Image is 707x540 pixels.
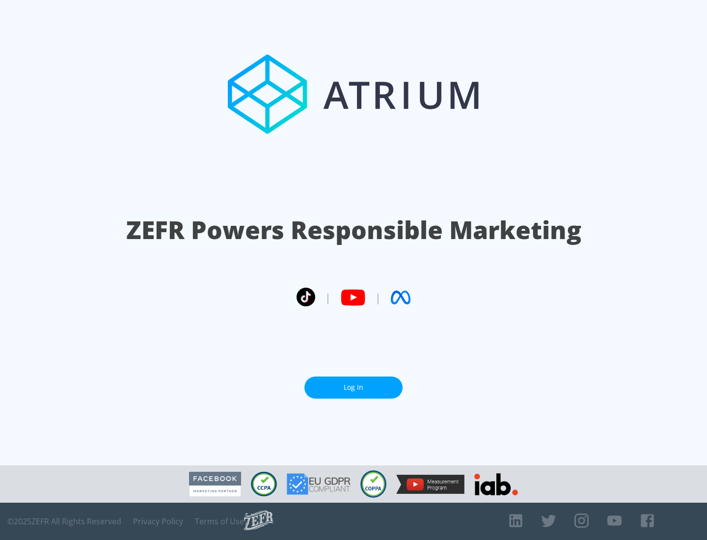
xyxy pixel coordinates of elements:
img: COPPA Compliant [360,470,386,498]
img: IAB [474,473,518,495]
span: © 2025 ZEFR All Rights Reserved [7,516,121,526]
a: Terms of Use [195,516,244,526]
img: YouTube Measurement Program [396,475,464,494]
img: GDPR Compliant [287,473,351,495]
img: CCPA Compliant [251,472,277,496]
h1: ZEFR Powers Responsible Marketing [126,213,581,247]
span: | [325,290,331,305]
span: | [375,290,381,305]
a: Privacy Policy [133,516,183,526]
img: Facebook Marketing Partner [189,472,241,497]
a: Log In [304,377,403,399]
